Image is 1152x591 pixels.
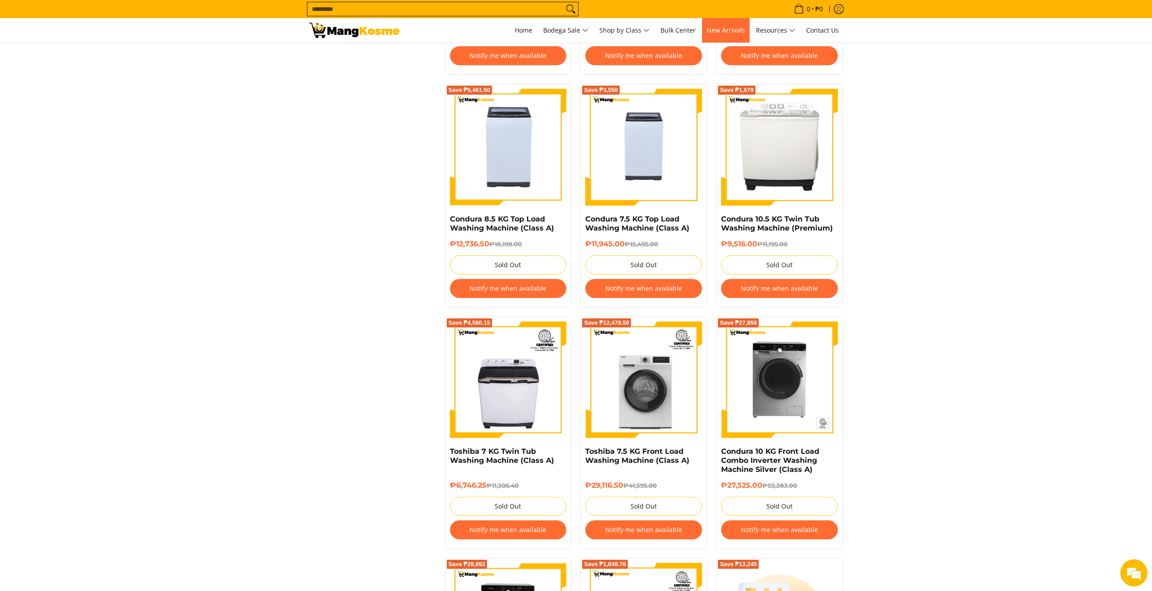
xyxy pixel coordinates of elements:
[449,320,491,326] span: Save ₱4,560.15
[791,4,826,14] span: •
[802,18,843,43] a: Contact Us
[721,520,838,539] button: Notify me when available
[539,18,593,43] a: Bodega Sale
[543,25,588,36] span: Bodega Sale
[721,481,838,490] h6: ₱27,525.00
[450,46,567,65] button: Notify me when available
[806,26,839,34] span: Contact Us
[757,240,788,248] del: ₱11,195.00
[721,46,838,65] button: Notify me when available
[720,562,757,567] span: Save ₱13,245
[53,114,125,206] span: We're online!
[721,497,838,516] button: Sold Out
[585,481,702,490] h6: ₱29,116.50
[595,18,654,43] a: Shop by Class
[584,562,626,567] span: Save ₱1,648.76
[450,520,567,539] button: Notify me when available
[5,247,172,279] textarea: Type your message and hit 'Enter'
[656,18,700,43] a: Bulk Center
[720,320,757,326] span: Save ₱27,858
[707,26,745,34] span: New Arrivals
[585,215,689,232] a: Condura 7.5 KG Top Load Washing Machine (Class A)
[756,25,795,36] span: Resources
[585,447,689,465] a: Toshiba 7.5 KG Front Load Washing Machine (Class A)
[515,26,532,34] span: Home
[450,481,567,490] h6: ₱6,746.25
[585,520,702,539] button: Notify me when available
[702,18,750,43] a: New Arrivals
[599,25,650,36] span: Shop by Class
[721,279,838,298] button: Notify me when available
[489,240,522,248] del: ₱18,198.00
[721,447,819,474] a: Condura 10 KG Front Load Combo Inverter Washing Machine Silver (Class A)
[309,23,400,38] img: Washing Machines l Mang Kosme: Home Appliances Warehouse Sale Partner
[721,255,838,274] button: Sold Out
[585,255,702,274] button: Sold Out
[449,87,491,93] span: Save ₱5,461.50
[450,447,554,465] a: Toshiba 7 KG Twin Tub Washing Machine (Class A)
[721,240,838,249] h6: ₱9,516.00
[584,87,618,93] span: Save ₱3,550
[625,240,658,248] del: ₱15,495.00
[721,89,838,206] img: Condura 10.5 KG Twin Tub Washing Machine (Premium)
[585,89,702,206] img: condura-7.5kg-topload-non-inverter-washing-machine-class-c-full-view-mang-kosme
[585,497,702,516] button: Sold Out
[487,482,519,489] del: ₱11,306.40
[564,2,578,16] button: Search
[585,279,702,298] button: Notify me when available
[585,322,702,438] img: Toshiba 7.5 KG Front Load Washing Machine (Class A)
[623,482,657,489] del: ₱41,595.00
[585,46,702,65] button: Notify me when available
[585,240,702,249] h6: ₱11,945.00
[814,6,824,12] span: ₱0
[721,322,838,438] img: Condura 10 KG Front Load Combo Inverter Washing Machine Silver (Class A)
[409,18,843,43] nav: Main Menu
[720,87,754,93] span: Save ₱1,679
[762,482,797,489] del: ₱55,383.00
[450,255,567,274] button: Sold Out
[584,320,629,326] span: Save ₱12,478.50
[450,215,554,232] a: Condura 8.5 KG Top Load Washing Machine (Class A)
[449,562,486,567] span: Save ₱28,892
[751,18,800,43] a: Resources
[721,215,833,232] a: Condura 10.5 KG Twin Tub Washing Machine (Premium)
[450,497,567,516] button: Sold Out
[450,240,567,249] h6: ₱12,736.50
[47,51,152,62] div: Chat with us now
[148,5,170,26] div: Minimize live chat window
[450,322,567,438] img: Toshiba 7 KG Twin Tub Washing Machine (Class A)
[805,6,812,12] span: 0
[510,18,537,43] a: Home
[660,26,696,34] span: Bulk Center
[450,279,567,298] button: Notify me when available
[450,89,567,206] img: Condura 8.5 KG Top Load Washing Machine (Class A)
